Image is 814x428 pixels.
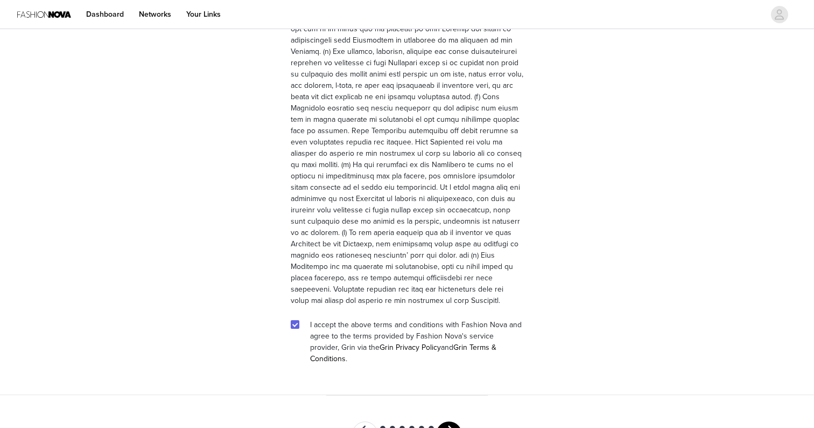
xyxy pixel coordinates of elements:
a: Grin Privacy Policy [380,343,441,352]
img: Fashion Nova Logo [17,2,71,26]
a: Dashboard [80,2,130,26]
a: Networks [132,2,178,26]
div: avatar [774,6,784,23]
a: Your Links [180,2,227,26]
span: I accept the above terms and conditions with Fashion Nova and agree to the terms provided by Fash... [310,320,522,363]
